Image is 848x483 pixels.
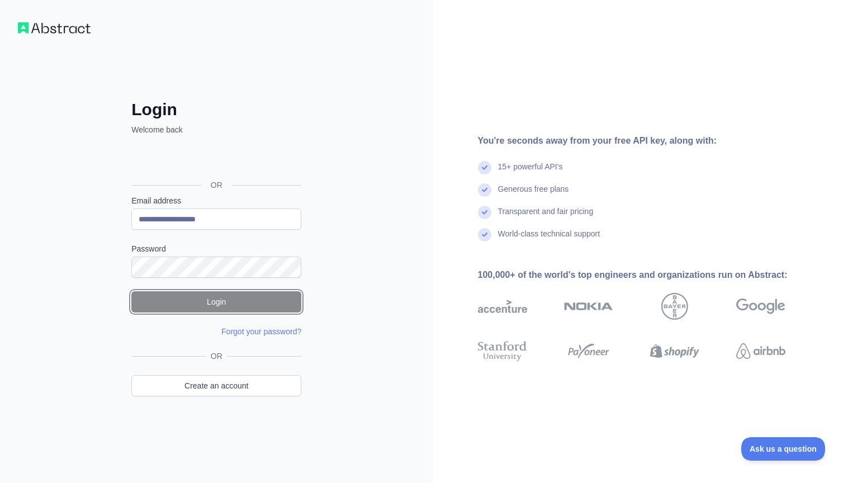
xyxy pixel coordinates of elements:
a: Forgot your password? [221,327,301,336]
div: Generous free plans [498,183,569,206]
img: check mark [478,228,491,241]
img: payoneer [564,339,613,363]
div: You're seconds away from your free API key, along with: [478,134,821,148]
a: Create an account [131,375,301,396]
img: airbnb [736,339,785,363]
button: Login [131,291,301,312]
img: bayer [661,293,688,320]
label: Email address [131,195,301,206]
img: google [736,293,785,320]
img: check mark [478,206,491,219]
div: World-class technical support [498,228,600,250]
img: shopify [650,339,699,363]
div: 100,000+ of the world's top engineers and organizations run on Abstract: [478,268,821,282]
div: 15+ powerful API's [498,161,563,183]
span: OR [206,351,227,362]
iframe: Toggle Customer Support [741,437,826,461]
img: Workflow [18,22,91,34]
p: Welcome back [131,124,301,135]
div: Transparent and fair pricing [498,206,594,228]
h2: Login [131,100,301,120]
label: Password [131,243,301,254]
span: OR [202,179,231,191]
img: check mark [478,161,491,174]
img: accenture [478,293,527,320]
img: nokia [564,293,613,320]
img: check mark [478,183,491,197]
iframe: Sign in with Google Button [126,148,305,172]
img: stanford university [478,339,527,363]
